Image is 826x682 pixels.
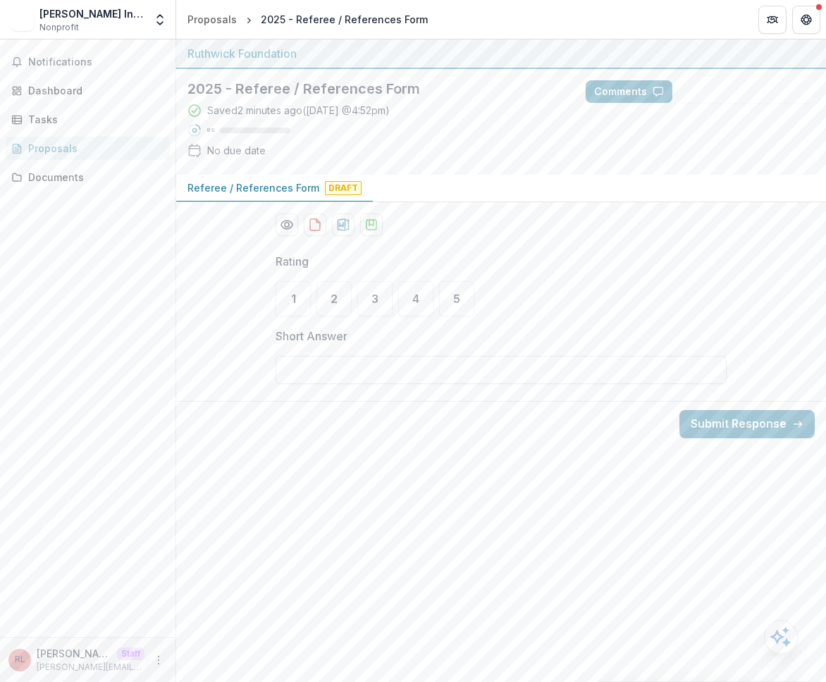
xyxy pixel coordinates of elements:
span: Draft [325,181,362,195]
div: No due date [207,143,266,158]
button: Get Help [792,6,820,34]
span: Notifications [28,56,164,68]
div: [PERSON_NAME] Individual [39,6,144,21]
button: Submit Response [679,410,815,438]
a: Proposals [6,137,170,160]
span: 1 [291,293,296,304]
span: 4 [412,293,419,304]
div: Proposals [28,141,159,156]
div: Ruthwick LOI [15,655,25,664]
a: Tasks [6,108,170,131]
div: 2025 - Referee / References Form [261,12,428,27]
button: More [150,652,167,669]
span: 5 [453,293,460,304]
button: Partners [758,6,787,34]
div: Ruthwick Foundation [187,45,815,62]
p: Referee / References Form [187,180,319,195]
div: Dashboard [28,83,159,98]
p: Short Answer [276,328,347,345]
p: Staff [117,647,144,660]
button: Preview 9092f470-e0e6-49af-8b36-1a26ecba7129-0.pdf [276,213,298,236]
div: Saved 2 minutes ago ( [DATE] @ 4:52pm ) [207,103,390,118]
div: Tasks [28,112,159,127]
button: Open entity switcher [150,6,170,34]
button: download-proposal [304,213,326,236]
button: Notifications [6,51,170,73]
img: Ruthwick Individual [11,8,34,31]
h2: 2025 - Referee / References Form [187,80,563,97]
div: Documents [28,170,159,185]
button: Comments [586,80,672,103]
a: Proposals [182,9,242,30]
p: Rating [276,253,309,270]
span: 2 [331,293,338,304]
nav: breadcrumb [182,9,433,30]
div: Proposals [187,12,237,27]
a: Dashboard [6,79,170,102]
button: Open AI Assistant [764,620,798,654]
p: [PERSON_NAME][EMAIL_ADDRESS][DOMAIN_NAME] [37,661,144,674]
span: Nonprofit [39,21,79,34]
button: Answer Suggestions [678,80,815,103]
span: 3 [371,293,378,304]
button: download-proposal [332,213,355,236]
p: 0 % [207,125,214,135]
p: [PERSON_NAME] [37,646,111,661]
a: Documents [6,166,170,189]
button: download-proposal [360,213,383,236]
